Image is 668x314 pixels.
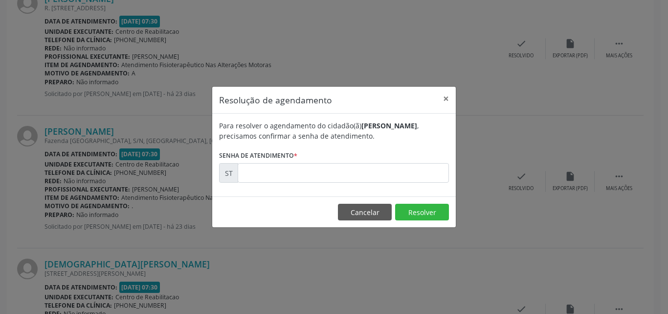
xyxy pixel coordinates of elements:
[219,121,449,141] div: Para resolver o agendamento do cidadão(ã) , precisamos confirmar a senha de atendimento.
[436,87,456,111] button: Close
[395,204,449,220] button: Resolver
[219,94,332,106] h5: Resolução de agendamento
[219,148,297,163] label: Senha de atendimento
[361,121,417,130] b: [PERSON_NAME]
[338,204,392,220] button: Cancelar
[219,163,238,183] div: ST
